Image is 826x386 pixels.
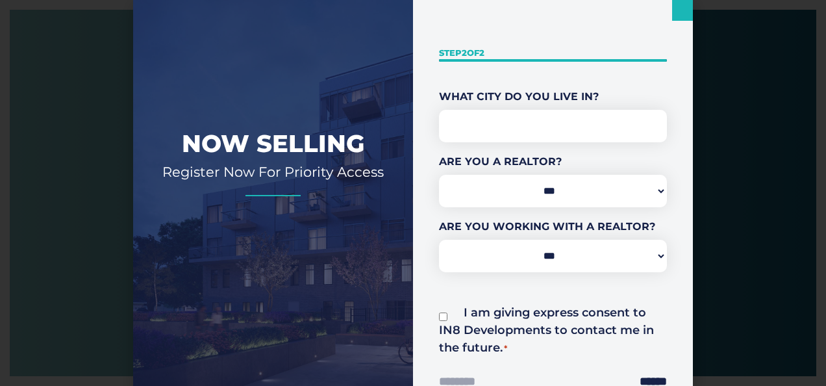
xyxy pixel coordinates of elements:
[153,163,394,181] h2: Register Now For Priority Access
[153,128,394,159] h2: Now Selling
[439,219,667,235] label: Are You Working With A Realtor?
[479,47,484,58] span: 2
[439,47,667,59] p: Step of
[462,47,467,58] span: 2
[439,305,654,355] label: I am giving express consent to IN8 Developments to contact me in the future.
[439,89,667,105] label: What City Do You Live In?
[439,154,667,170] label: Are You A Realtor?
